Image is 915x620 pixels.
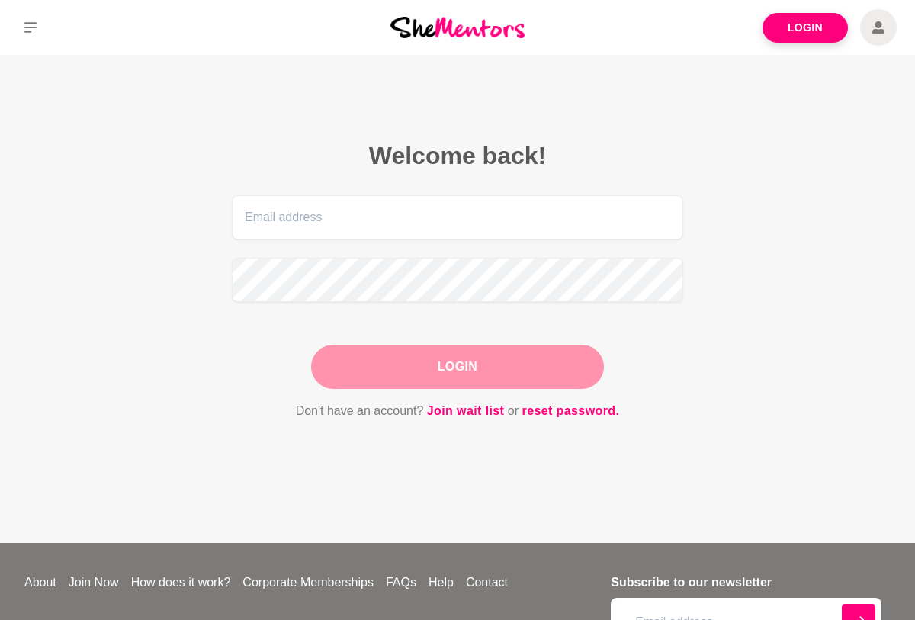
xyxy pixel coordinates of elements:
a: Join Now [63,573,125,592]
h2: Welcome back! [232,140,683,171]
p: Don't have an account? or [232,401,683,421]
a: FAQs [380,573,422,592]
a: Contact [460,573,514,592]
a: Help [422,573,460,592]
a: reset password. [522,401,620,421]
a: How does it work? [125,573,237,592]
a: Login [762,13,848,43]
input: Email address [232,195,683,239]
h4: Subscribe to our newsletter [611,573,881,592]
a: Corporate Memberships [236,573,380,592]
a: Join wait list [427,401,505,421]
a: About [18,573,63,592]
img: She Mentors Logo [390,17,525,37]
